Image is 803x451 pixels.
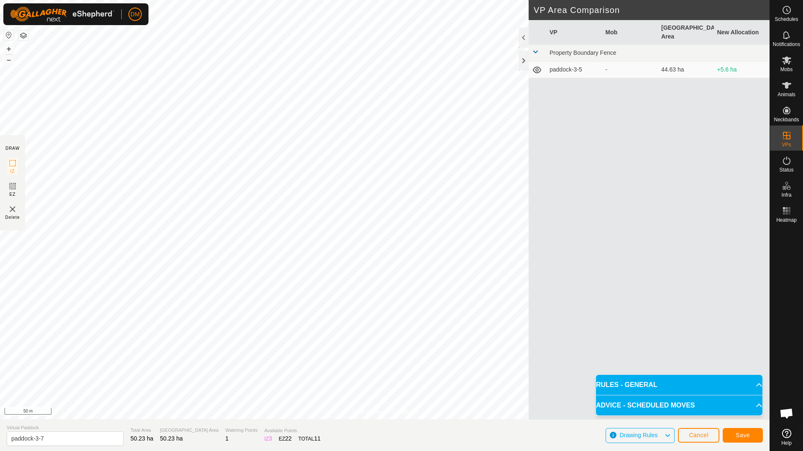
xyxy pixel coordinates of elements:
[773,42,800,47] span: Notifications
[606,65,655,74] div: -
[5,214,20,220] span: Delete
[776,218,797,223] span: Heatmap
[160,427,219,434] span: [GEOGRAPHIC_DATA] Area
[781,192,791,197] span: Infra
[269,435,272,442] span: 3
[714,61,770,78] td: +5.6 ha
[225,435,229,442] span: 1
[298,434,320,443] div: TOTAL
[4,44,14,54] button: +
[10,191,16,197] span: EZ
[130,435,153,442] span: 50.23 ha
[130,427,153,434] span: Total Area
[723,428,763,443] button: Save
[225,427,258,434] span: Watering Points
[4,55,14,65] button: –
[393,408,418,416] a: Contact Us
[781,441,792,446] span: Help
[775,17,798,22] span: Schedules
[279,434,292,443] div: EZ
[658,61,714,78] td: 44.63 ha
[736,432,750,438] span: Save
[774,117,799,122] span: Neckbands
[678,428,719,443] button: Cancel
[782,142,791,147] span: VPs
[546,20,602,45] th: VP
[777,92,795,97] span: Animals
[264,427,321,434] span: Available Points
[596,395,762,415] p-accordion-header: ADVICE - SCHEDULED MOVES
[774,401,799,426] div: Open chat
[780,67,793,72] span: Mobs
[314,435,321,442] span: 11
[770,425,803,449] a: Help
[779,167,793,172] span: Status
[130,10,140,19] span: DM
[352,408,383,416] a: Privacy Policy
[264,434,272,443] div: IZ
[658,20,714,45] th: [GEOGRAPHIC_DATA] Area
[596,375,762,395] p-accordion-header: RULES - GENERAL
[596,380,657,390] span: RULES - GENERAL
[10,168,15,174] span: IZ
[5,145,20,151] div: DRAW
[8,204,18,214] img: VP
[602,20,658,45] th: Mob
[689,432,708,438] span: Cancel
[4,30,14,40] button: Reset Map
[596,400,695,410] span: ADVICE - SCHEDULED MOVES
[546,61,602,78] td: paddock-3-5
[10,7,115,22] img: Gallagher Logo
[619,432,657,438] span: Drawing Rules
[534,5,770,15] h2: VP Area Comparison
[714,20,770,45] th: New Allocation
[160,435,183,442] span: 50.23 ha
[7,424,124,431] span: Virtual Paddock
[285,435,292,442] span: 22
[550,49,616,56] span: Property Boundary Fence
[18,31,28,41] button: Map Layers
